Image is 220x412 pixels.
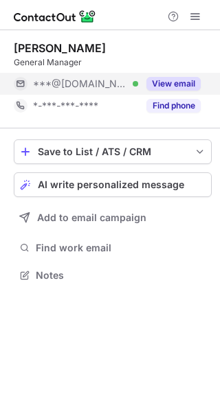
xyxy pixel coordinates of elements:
span: Add to email campaign [37,212,146,223]
button: AI write personalized message [14,172,212,197]
button: save-profile-one-click [14,139,212,164]
button: Add to email campaign [14,205,212,230]
button: Find work email [14,238,212,257]
button: Reveal Button [146,99,201,113]
button: Reveal Button [146,77,201,91]
span: ***@[DOMAIN_NAME] [33,78,128,90]
img: ContactOut v5.3.10 [14,8,96,25]
div: [PERSON_NAME] [14,41,106,55]
span: AI write personalized message [38,179,184,190]
button: Notes [14,266,212,285]
div: Save to List / ATS / CRM [38,146,188,157]
span: Notes [36,269,206,282]
div: General Manager [14,56,212,69]
span: Find work email [36,242,206,254]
